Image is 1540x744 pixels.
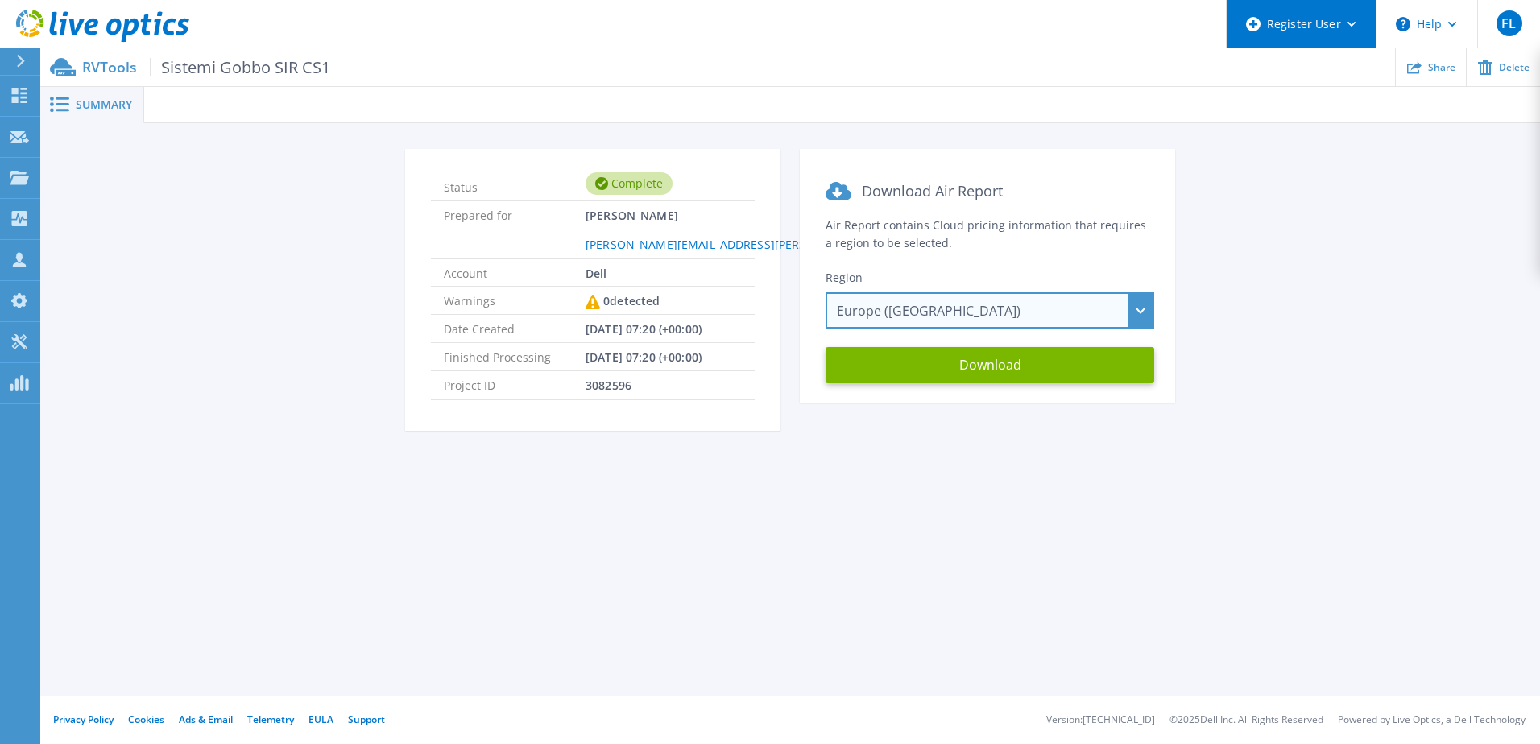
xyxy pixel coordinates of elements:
[444,371,586,399] span: Project ID
[348,713,385,726] a: Support
[150,58,330,76] span: Sistemi Gobbo SIR CS1
[76,99,132,110] span: Summary
[1338,715,1526,725] li: Powered by Live Optics, a Dell Technology
[586,259,607,286] span: Dell
[826,270,863,285] span: Region
[826,217,1146,250] span: Air Report contains Cloud pricing information that requires a region to be selected.
[1499,63,1530,72] span: Delete
[444,173,586,194] span: Status
[53,713,114,726] a: Privacy Policy
[862,181,1003,200] span: Download Air Report
[586,201,961,258] span: [PERSON_NAME]
[826,292,1154,329] div: Europe ([GEOGRAPHIC_DATA])
[179,713,233,726] a: Ads & Email
[586,287,660,316] div: 0 detected
[1169,715,1323,725] li: © 2025 Dell Inc. All Rights Reserved
[444,259,586,286] span: Account
[1046,715,1155,725] li: Version: [TECHNICAL_ID]
[826,347,1154,383] button: Download
[586,343,702,370] span: [DATE] 07:20 (+00:00)
[1428,63,1455,72] span: Share
[444,343,586,370] span: Finished Processing
[586,172,673,195] div: Complete
[586,371,631,399] span: 3082596
[82,58,330,76] p: RVTools
[444,201,586,258] span: Prepared for
[1501,17,1516,30] span: FL
[247,713,294,726] a: Telemetry
[586,237,961,252] a: [PERSON_NAME][EMAIL_ADDRESS][PERSON_NAME][DOMAIN_NAME]
[444,287,586,314] span: Warnings
[586,315,702,342] span: [DATE] 07:20 (+00:00)
[308,713,333,726] a: EULA
[128,713,164,726] a: Cookies
[444,315,586,342] span: Date Created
